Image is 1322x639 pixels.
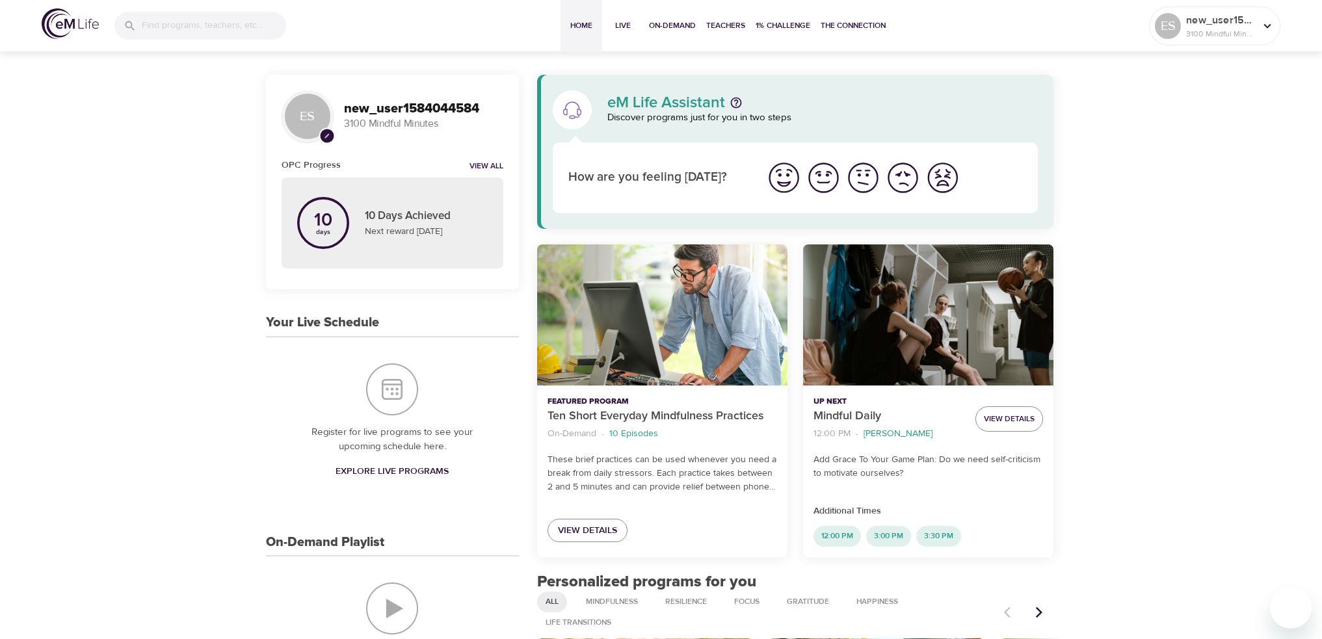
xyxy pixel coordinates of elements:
span: Gratitude [779,596,837,607]
p: 10 Days Achieved [365,208,488,225]
li: · [856,425,858,443]
p: These brief practices can be used whenever you need a break from daily stressors. Each practice t... [548,453,777,494]
input: Find programs, teachers, etc... [142,12,286,40]
p: 12:00 PM [813,427,851,441]
p: 3100 Mindful Minutes [1186,28,1255,40]
span: Home [566,19,597,33]
p: Discover programs just for you in two steps [607,111,1038,125]
img: Your Live Schedule [366,363,418,415]
div: Resilience [657,592,715,612]
button: I'm feeling great [764,158,804,198]
span: Explore Live Programs [336,463,449,480]
div: Happiness [848,592,906,612]
p: Add Grace To Your Game Plan: Do we need self-criticism to motivate ourselves? [813,453,1043,480]
button: I'm feeling good [804,158,843,198]
button: Ten Short Everyday Mindfulness Practices [537,244,787,385]
p: 10 Episodes [609,427,658,441]
button: I'm feeling bad [883,158,923,198]
p: Register for live programs to see your upcoming schedule here. [292,425,493,454]
span: Teachers [706,19,745,33]
li: · [602,425,604,443]
p: Mindful Daily [813,408,965,425]
p: Ten Short Everyday Mindfulness Practices [548,408,777,425]
div: 3:30 PM [916,526,961,547]
nav: breadcrumb [548,425,777,443]
span: Happiness [849,596,906,607]
div: All [537,592,567,612]
iframe: Button to launch messaging window [1270,587,1312,629]
img: logo [42,8,99,39]
p: 10 [314,211,332,229]
span: On-Demand [649,19,696,33]
img: bad [885,160,921,196]
nav: breadcrumb [813,425,965,443]
img: great [766,160,802,196]
img: ok [845,160,881,196]
p: [PERSON_NAME] [864,427,932,441]
h3: Your Live Schedule [266,315,379,330]
p: new_user1584044584 [1186,12,1255,28]
span: Focus [726,596,767,607]
a: Explore Live Programs [330,460,454,484]
button: View Details [975,406,1043,432]
p: Featured Program [548,396,777,408]
span: Mindfulness [578,596,646,607]
p: How are you feeling [DATE]? [568,168,748,187]
p: days [314,229,332,235]
a: View Details [548,519,628,543]
p: 3100 Mindful Minutes [344,116,503,131]
p: Additional Times [813,504,1043,518]
button: Mindful Daily [803,244,1053,385]
h6: OPC Progress [282,158,341,172]
span: 3:00 PM [866,530,911,541]
a: View all notifications [469,161,503,172]
div: Focus [726,592,768,612]
div: ES [1155,13,1181,39]
span: Resilience [657,596,715,607]
span: View Details [558,523,617,539]
img: eM Life Assistant [562,99,583,120]
div: 12:00 PM [813,526,861,547]
span: View Details [984,412,1035,426]
div: ES [282,90,334,142]
button: I'm feeling worst [923,158,962,198]
p: eM Life Assistant [607,95,725,111]
img: On-Demand Playlist [366,582,418,634]
span: 12:00 PM [813,530,861,541]
span: All [538,596,566,607]
span: Life Transitions [538,617,619,628]
button: Next items [1025,598,1053,627]
div: Mindfulness [577,592,646,612]
span: The Connection [821,19,886,33]
p: Next reward [DATE] [365,225,488,239]
div: 3:00 PM [866,526,911,547]
p: On-Demand [548,427,596,441]
h3: On-Demand Playlist [266,535,384,550]
button: I'm feeling ok [843,158,883,198]
div: Gratitude [778,592,838,612]
img: worst [925,160,960,196]
img: good [806,160,841,196]
div: Life Transitions [537,612,620,633]
span: 1% Challenge [756,19,810,33]
h2: Personalized programs for you [537,573,1054,592]
span: Live [607,19,639,33]
span: 3:30 PM [916,530,961,541]
p: Up Next [813,396,965,408]
h3: new_user1584044584 [344,101,503,116]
